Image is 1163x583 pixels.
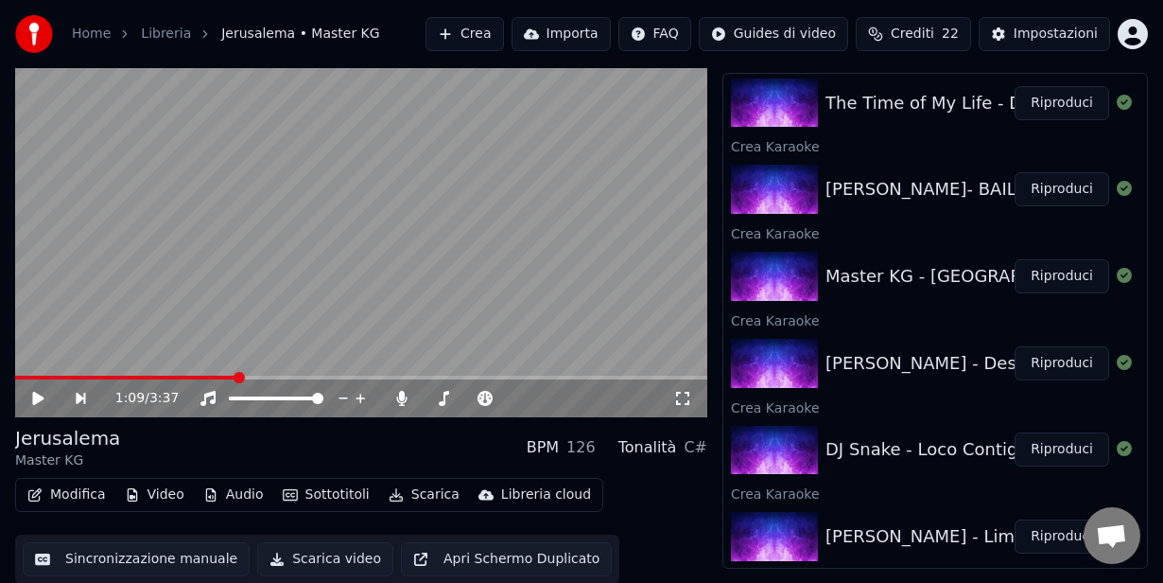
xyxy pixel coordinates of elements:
[196,482,271,508] button: Audio
[401,542,612,576] button: Apri Schermo Duplicato
[723,482,1147,504] div: Crea Karaoke
[1084,507,1140,564] div: Aprire la chat
[825,90,1126,116] div: The Time of My Life - Dirty Dancing
[891,25,934,44] span: Crediti
[856,17,971,51] button: Crediti22
[23,542,250,576] button: Sincronizzazione manuale
[723,309,1147,331] div: Crea Karaoke
[1015,259,1109,293] button: Riproduci
[72,25,111,44] a: Home
[527,436,559,459] div: BPM
[381,482,467,508] button: Scarica
[1015,520,1109,554] button: Riproduci
[15,425,120,451] div: Jerusalema
[723,221,1147,244] div: Crea Karaoke
[15,15,53,53] img: youka
[825,263,1109,290] div: Master KG - [GEOGRAPHIC_DATA]
[425,17,503,51] button: Crea
[15,451,120,470] div: Master KG
[825,350,1068,377] div: [PERSON_NAME] - Despacito
[501,486,591,504] div: Libreria cloud
[618,436,677,459] div: Tonalità
[825,436,1028,463] div: DJ Snake - Loco Contigo
[257,542,393,576] button: Scarica video
[512,17,611,51] button: Importa
[1015,86,1109,120] button: Riproduci
[20,482,113,508] button: Modifica
[115,389,161,408] div: /
[942,25,959,44] span: 22
[141,25,191,44] a: Libreria
[275,482,377,508] button: Sottotitoli
[684,436,707,459] div: C#
[1015,433,1109,467] button: Riproduci
[221,25,379,44] span: Jerusalema • Master KG
[699,17,848,51] button: Guides di video
[979,17,1110,51] button: Impostazioni
[825,523,1035,550] div: [PERSON_NAME] - Limbo
[149,389,179,408] span: 3:37
[1015,346,1109,380] button: Riproduci
[1014,25,1098,44] div: Impostazioni
[825,176,1138,203] div: [PERSON_NAME]- BAILA BAILA BAILA
[72,25,380,44] nav: breadcrumb
[618,17,691,51] button: FAQ
[1015,172,1109,206] button: Riproduci
[566,436,596,459] div: 126
[723,396,1147,418] div: Crea Karaoke
[115,389,145,408] span: 1:09
[723,134,1147,157] div: Crea Karaoke
[117,482,192,508] button: Video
